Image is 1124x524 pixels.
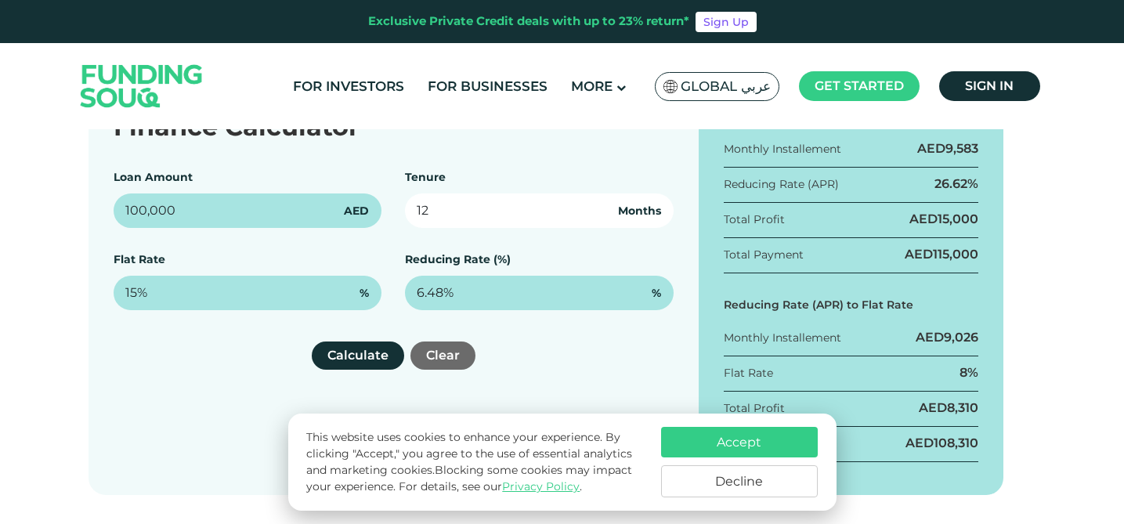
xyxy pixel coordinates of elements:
span: Sign in [965,78,1014,93]
span: 8,310 [947,400,978,415]
span: 15,000 [938,211,978,226]
span: For details, see our . [399,479,582,493]
div: AED [917,140,978,157]
span: More [571,78,613,94]
span: AED [344,203,369,219]
div: Total Profit [724,400,785,417]
span: Months [618,203,661,219]
div: 8% [960,364,978,381]
span: 115,000 [933,247,978,262]
div: AED [916,329,978,346]
div: Reducing Rate (APR) [724,176,839,193]
div: Reducing Rate (APR) to Flat Rate [724,297,979,313]
label: Loan Amount [114,170,193,184]
div: 26.62% [934,175,978,193]
span: Global عربي [681,78,771,96]
a: Sign in [939,71,1040,101]
p: This website uses cookies to enhance your experience. By clicking "Accept," you agree to the use ... [306,429,645,495]
div: Flat Rate [724,365,773,381]
div: Monthly Installement [724,330,841,346]
div: AED [919,399,978,417]
label: Reducing Rate (%) [405,252,511,266]
img: SA Flag [663,80,678,93]
button: Calculate [312,342,404,370]
span: % [652,285,661,302]
img: Logo [65,46,219,125]
div: Monthly Installement [724,141,841,157]
a: Privacy Policy [502,479,580,493]
div: Total Profit [724,211,785,228]
div: Exclusive Private Credit deals with up to 23% return* [368,13,689,31]
button: Decline [661,465,818,497]
div: Total Payment [724,247,804,263]
label: Flat Rate [114,252,165,266]
span: % [360,285,369,302]
div: AED [905,435,978,452]
button: Clear [410,342,475,370]
div: AED [909,211,978,228]
a: For Investors [289,74,408,99]
a: For Businesses [424,74,551,99]
span: Get started [815,78,904,93]
span: 108,310 [934,435,978,450]
span: Blocking some cookies may impact your experience. [306,463,632,493]
a: Sign Up [696,12,757,32]
div: AED [905,246,978,263]
label: Tenure [405,170,446,184]
span: 9,026 [944,330,978,345]
span: 9,583 [945,141,978,156]
button: Accept [661,427,818,457]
